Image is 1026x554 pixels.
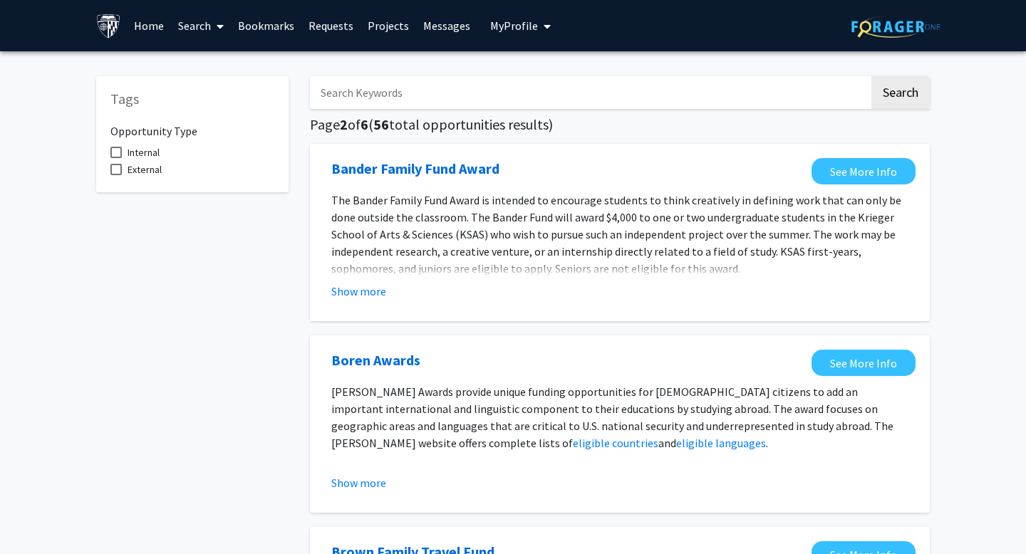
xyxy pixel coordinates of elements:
[331,383,908,451] p: [PERSON_NAME] Awards provide unique funding opportunities for [DEMOGRAPHIC_DATA] citizens to add ...
[127,1,171,51] a: Home
[110,113,274,138] h6: Opportunity Type
[373,115,389,133] span: 56
[871,76,930,109] button: Search
[573,436,658,450] a: eligible countries
[171,1,231,51] a: Search
[231,1,301,51] a: Bookmarks
[331,350,420,371] a: Opens in a new tab
[812,158,916,184] a: Opens in a new tab
[310,116,930,133] h5: Page of ( total opportunities results)
[310,76,869,109] input: Search Keywords
[851,16,940,38] img: ForagerOne Logo
[128,161,162,178] span: External
[331,193,901,276] span: The Bander Family Fund Award is intended to encourage students to think creatively in defining wo...
[340,115,348,133] span: 2
[812,350,916,376] a: Opens in a new tab
[361,1,416,51] a: Projects
[96,14,121,38] img: Johns Hopkins University Logo
[676,436,766,450] a: eligible languages
[301,1,361,51] a: Requests
[416,1,477,51] a: Messages
[110,90,274,108] h5: Tags
[361,115,368,133] span: 6
[490,19,538,33] span: My Profile
[331,158,499,179] a: Opens in a new tab
[331,474,386,491] button: Show more
[128,144,160,161] span: Internal
[11,490,61,543] iframe: Chat
[331,283,386,300] button: Show more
